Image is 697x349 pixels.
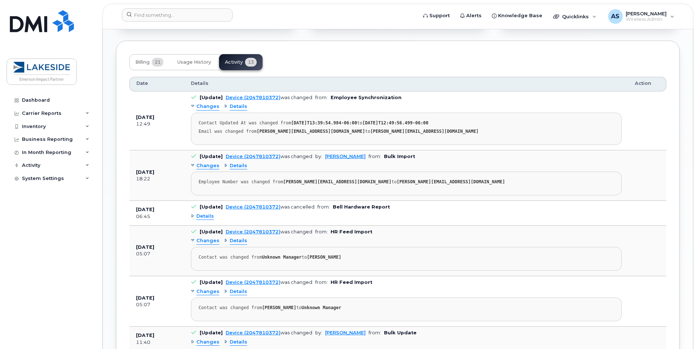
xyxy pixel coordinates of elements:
th: Action [628,77,666,91]
div: Aman Shah [603,9,679,24]
a: [PERSON_NAME] [325,330,366,335]
a: Device (2047810372) [226,229,280,234]
span: from: [315,229,328,234]
div: was changed [226,279,312,285]
b: [DATE] [136,295,154,301]
span: 21 [152,58,163,67]
span: Quicklinks [562,14,589,19]
span: AS [611,12,619,21]
strong: [DATE]T12:49:56.499-06:00 [362,120,429,125]
div: Contact was changed from to [199,255,614,260]
div: Quicklinks [548,9,602,24]
span: from: [315,279,328,285]
div: 05:07 [136,251,178,257]
div: 06:45 [136,213,178,220]
span: Changes [196,103,219,110]
span: Details [230,103,247,110]
span: Details [191,80,208,87]
div: was cancelled [226,204,314,210]
strong: [DATE]T13:39:54.984-06:00 [291,120,357,125]
b: HR Feed Import [331,279,372,285]
span: Date [136,80,148,87]
div: 18:22 [136,176,178,182]
span: from: [369,154,381,159]
b: Bell Hardware Report [333,204,390,210]
span: Details [230,339,247,346]
b: HR Feed Import [331,229,372,234]
a: Alerts [455,8,487,23]
b: [Update] [200,229,223,234]
strong: Unknown Manager [302,305,341,310]
strong: [PERSON_NAME][EMAIL_ADDRESS][DOMAIN_NAME] [370,129,479,134]
div: 11:40 [136,339,178,346]
span: Changes [196,237,219,244]
span: Details [230,288,247,295]
div: was changed [226,154,312,159]
strong: Unknown Manager [262,255,301,260]
b: [Update] [200,204,223,210]
a: Knowledge Base [487,8,547,23]
a: Device (2047810372) [226,330,280,335]
span: from: [315,95,328,100]
a: Device (2047810372) [226,204,280,210]
strong: [PERSON_NAME][EMAIL_ADDRESS][DOMAIN_NAME] [257,129,365,134]
span: Usage History [177,59,211,65]
span: Details [196,213,214,220]
span: Alerts [466,12,482,19]
b: Bulk Import [384,154,415,159]
a: [PERSON_NAME] [325,154,366,159]
span: Support [429,12,450,19]
div: Contact Updated At was changed from to [199,120,614,126]
b: [Update] [200,279,223,285]
span: Knowledge Base [498,12,542,19]
span: Details [230,162,247,169]
b: Bulk Update [384,330,417,335]
b: [Update] [200,330,223,335]
b: [DATE] [136,169,154,175]
b: [DATE] [136,333,154,338]
div: was changed [226,330,312,335]
div: Email was changed from to [199,129,614,134]
b: [DATE] [136,115,154,120]
a: Device (2047810372) [226,95,280,100]
span: from: [317,204,330,210]
strong: [PERSON_NAME] [262,305,296,310]
div: 12:49 [136,121,178,127]
strong: [PERSON_NAME][EMAIL_ADDRESS][DOMAIN_NAME] [397,179,505,184]
b: [DATE] [136,207,154,212]
a: Device (2047810372) [226,279,280,285]
input: Find something... [122,8,233,22]
div: Employee Number was changed from to [199,179,614,185]
span: Changes [196,339,219,346]
a: Device (2047810372) [226,154,280,159]
span: from: [369,330,381,335]
span: [PERSON_NAME] [626,11,667,16]
span: Billing [135,59,150,65]
div: was changed [226,229,312,234]
div: 05:07 [136,301,178,308]
div: was changed [226,95,312,100]
b: Employee Synchronization [331,95,402,100]
b: [Update] [200,95,223,100]
span: Changes [196,162,219,169]
strong: [PERSON_NAME][EMAIL_ADDRESS][DOMAIN_NAME] [283,179,391,184]
b: [Update] [200,154,223,159]
span: Wireless Admin [626,16,667,22]
span: by: [315,154,322,159]
span: Changes [196,288,219,295]
b: [DATE] [136,244,154,250]
div: Contact was changed from to [199,305,614,311]
span: by: [315,330,322,335]
span: Details [230,237,247,244]
strong: [PERSON_NAME] [307,255,341,260]
a: Support [418,8,455,23]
